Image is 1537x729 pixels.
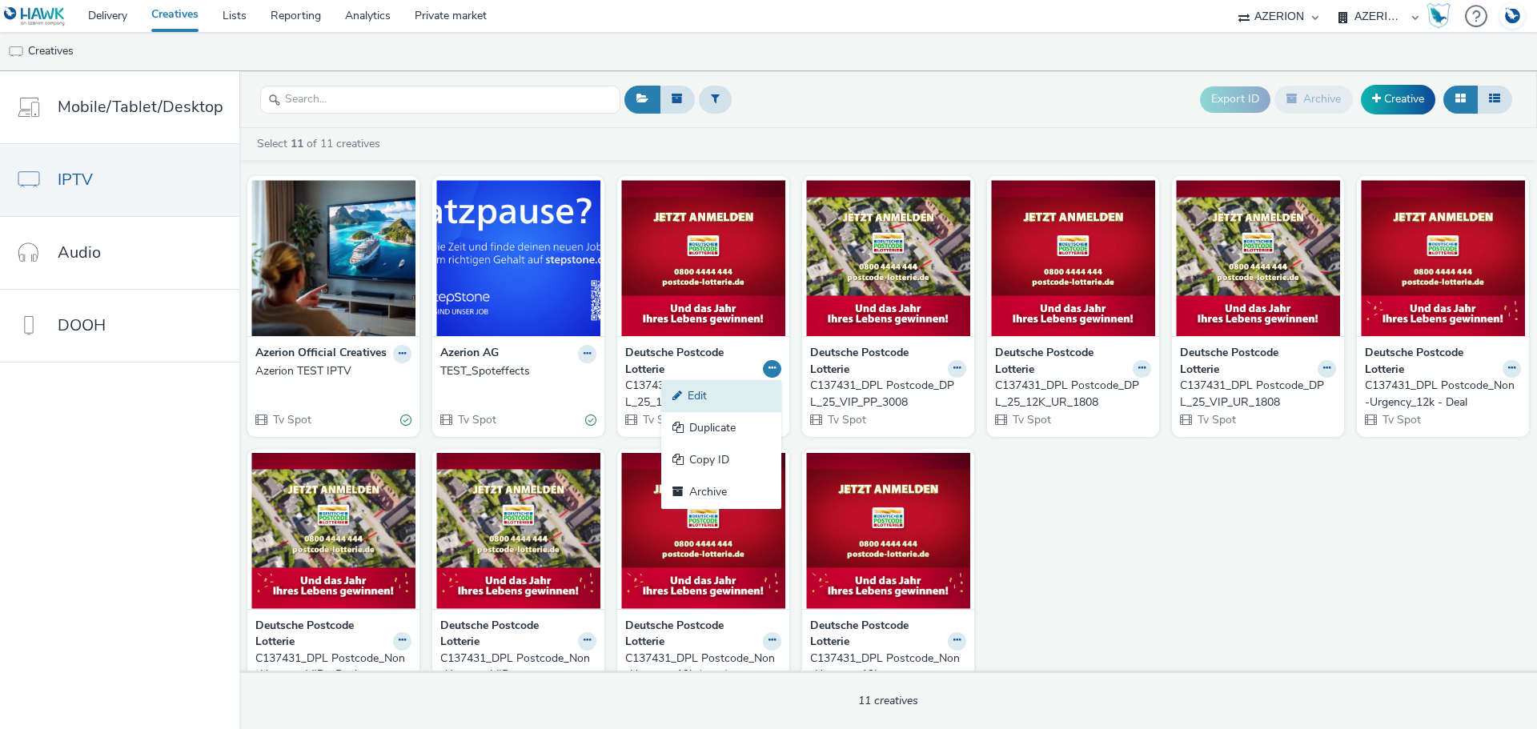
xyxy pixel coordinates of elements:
[1180,378,1330,411] div: C137431_DPL Postcode_DPL_25_VIP_UR_1808
[8,44,24,60] img: tv
[625,618,759,651] strong: Deutsche Postcode Lotterie
[440,618,574,651] strong: Deutsche Postcode Lotterie
[436,453,600,609] img: C137431_DPL Postcode_Non-Urgency_VIP visual
[1427,3,1457,29] a: Hawk Academy
[4,6,66,26] img: undefined Logo
[251,180,415,336] img: Azerion TEST IPTV visual
[400,412,411,429] div: Valid
[991,180,1155,336] img: C137431_DPL Postcode_DPL_25_12K_UR_1808 visual
[255,345,387,363] strong: Azerion Official Creatives
[440,363,596,379] a: TEST_Spoteffects
[436,180,600,336] img: TEST_Spoteffects visual
[625,651,775,683] div: C137431_DPL Postcode_Non-Urgency_12k (copy)
[440,651,590,683] div: C137431_DPL Postcode_Non-Urgency_VIP
[661,412,781,444] a: Duplicate
[58,241,101,264] span: Audio
[1361,85,1435,114] a: Creative
[456,412,496,427] span: Tv Spot
[1500,3,1524,30] img: Account DE
[995,378,1145,411] div: C137431_DPL Postcode_DPL_25_12K_UR_1808
[255,618,389,651] strong: Deutsche Postcode Lotterie
[661,380,781,412] a: Edit
[810,618,944,651] strong: Deutsche Postcode Lotterie
[625,345,759,378] strong: Deutsche Postcode Lotterie
[255,136,387,151] a: Select of 11 creatives
[255,363,411,379] a: Azerion TEST IPTV
[1180,378,1336,411] a: C137431_DPL Postcode_DPL_25_VIP_UR_1808
[1011,412,1051,427] span: Tv Spot
[255,363,405,379] div: Azerion TEST IPTV
[271,412,311,427] span: Tv Spot
[255,651,405,683] div: C137431_DPL Postcode_Non-Urgency_VIP - Deal
[58,314,106,337] span: DOOH
[58,95,223,118] span: Mobile/Tablet/Desktop
[440,651,596,683] a: C137431_DPL Postcode_Non-Urgency_VIP
[621,180,785,336] img: C137431_DPL Postcode_DPL_25_12K_PP_3008 visual
[661,444,781,476] a: Copy ID
[291,136,303,151] strong: 11
[826,412,866,427] span: Tv Spot
[1200,86,1270,112] button: Export ID
[1365,378,1515,411] div: C137431_DPL Postcode_Non-Urgency_12k - Deal
[1274,86,1353,113] button: Archive
[810,378,966,411] a: C137431_DPL Postcode_DPL_25_VIP_PP_3008
[1365,378,1521,411] a: C137431_DPL Postcode_Non-Urgency_12k - Deal
[810,378,960,411] div: C137431_DPL Postcode_DPL_25_VIP_PP_3008
[995,378,1151,411] a: C137431_DPL Postcode_DPL_25_12K_UR_1808
[255,651,411,683] a: C137431_DPL Postcode_Non-Urgency_VIP - Deal
[440,363,590,379] div: TEST_Spoteffects
[58,168,93,191] span: IPTV
[625,378,775,411] div: C137431_DPL Postcode_DPL_25_12K_PP_3008
[858,693,918,708] span: 11 creatives
[810,651,966,683] a: C137431_DPL Postcode_Non-Urgency_12k
[810,651,960,683] div: C137431_DPL Postcode_Non-Urgency_12k
[806,180,970,336] img: C137431_DPL Postcode_DPL_25_VIP_PP_3008 visual
[1381,412,1421,427] span: Tv Spot
[1443,86,1478,113] button: Grid
[621,453,785,609] img: C137431_DPL Postcode_Non-Urgency_12k (copy) visual
[1176,180,1340,336] img: C137431_DPL Postcode_DPL_25_VIP_UR_1808 visual
[260,86,620,114] input: Search...
[1477,86,1512,113] button: Table
[625,378,781,411] a: C137431_DPL Postcode_DPL_25_12K_PP_3008
[1196,412,1236,427] span: Tv Spot
[995,345,1129,378] strong: Deutsche Postcode Lotterie
[625,651,781,683] a: C137431_DPL Postcode_Non-Urgency_12k (copy)
[1427,3,1451,29] img: Hawk Academy
[1361,180,1525,336] img: C137431_DPL Postcode_Non-Urgency_12k - Deal visual
[440,345,499,363] strong: Azerion AG
[806,453,970,609] img: C137431_DPL Postcode_Non-Urgency_12k visual
[661,477,781,509] a: Archive
[1365,345,1499,378] strong: Deutsche Postcode Lotterie
[1180,345,1314,378] strong: Deutsche Postcode Lotterie
[585,412,596,429] div: Valid
[810,345,944,378] strong: Deutsche Postcode Lotterie
[641,412,681,427] span: Tv Spot
[251,453,415,609] img: C137431_DPL Postcode_Non-Urgency_VIP - Deal visual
